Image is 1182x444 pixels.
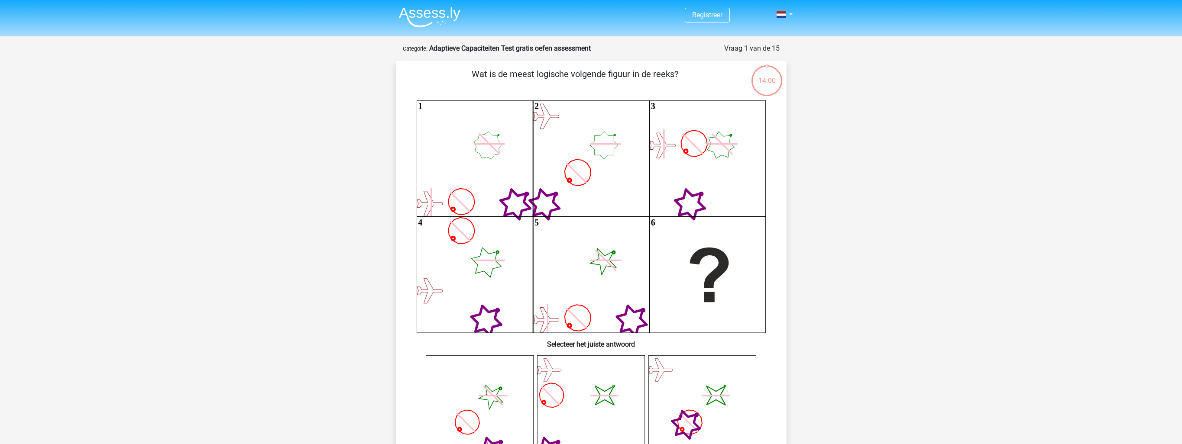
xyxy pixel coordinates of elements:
[534,101,539,111] text: 2
[651,101,655,111] text: 3
[410,333,773,348] h6: Selecteer het juiste antwoord
[403,45,427,52] small: Categorie:
[418,101,422,111] text: 1
[418,218,422,227] text: 4
[534,218,539,227] text: 5
[724,43,780,54] div: Vraag 1 van de 15
[751,64,783,86] div: 14:00
[429,44,591,52] strong: Adaptieve Capaciteiten Test gratis oefen assessment
[651,218,655,227] text: 6
[692,11,722,19] a: Registreer
[410,68,740,93] p: Wat is de meest logische volgende figuur in de reeks?
[399,7,460,27] img: Assessly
